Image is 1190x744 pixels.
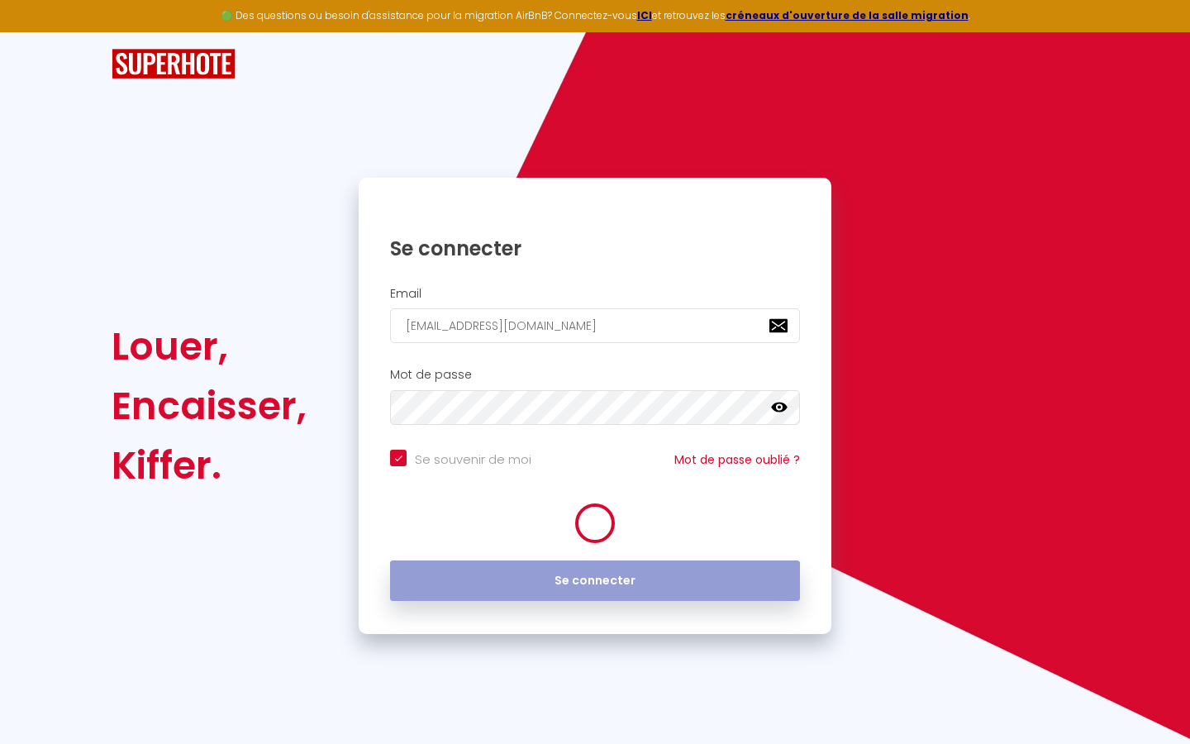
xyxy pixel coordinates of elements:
input: Ton Email [390,308,800,343]
button: Se connecter [390,560,800,602]
h2: Mot de passe [390,368,800,382]
a: Mot de passe oublié ? [674,451,800,468]
div: Louer, [112,317,307,376]
div: Kiffer. [112,436,307,495]
a: ICI [637,8,652,22]
h1: Se connecter [390,236,800,261]
img: SuperHote logo [112,49,236,79]
button: Ouvrir le widget de chat LiveChat [13,7,63,56]
h2: Email [390,287,800,301]
div: Encaisser, [112,376,307,436]
a: créneaux d'ouverture de la salle migration [726,8,969,22]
